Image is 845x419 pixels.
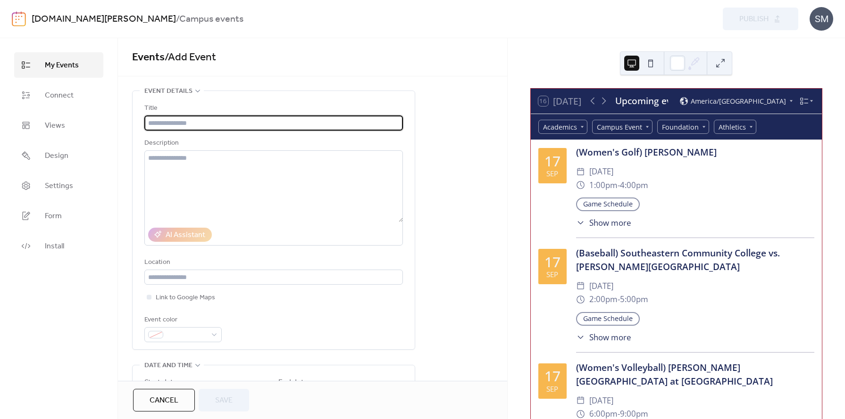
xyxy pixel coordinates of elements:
[546,271,558,278] div: Sep
[546,170,558,177] div: Sep
[132,47,165,68] a: Events
[144,257,401,268] div: Location
[144,377,177,388] div: Start date
[576,179,585,192] div: ​
[45,181,73,192] span: Settings
[14,143,103,168] a: Design
[576,293,585,306] div: ​
[179,10,243,28] b: Campus events
[14,113,103,138] a: Views
[589,217,631,229] span: Show more
[14,233,103,259] a: Install
[589,179,618,192] span: 1:00pm
[576,165,585,179] div: ​
[45,60,79,71] span: My Events
[618,179,620,192] span: -
[14,203,103,229] a: Form
[14,82,103,108] a: Connect
[45,90,74,101] span: Connect
[544,154,561,168] div: 17
[576,331,585,343] div: ​
[546,386,558,393] div: Sep
[278,377,308,388] div: End date
[576,331,631,343] button: ​Show more
[576,217,631,229] button: ​Show more
[150,395,178,406] span: Cancel
[544,255,561,269] div: 17
[176,10,179,28] b: /
[12,11,26,26] img: logo
[620,179,648,192] span: 4:00pm
[144,360,192,371] span: Date and time
[576,361,814,388] div: (Women's Volleyball) [PERSON_NAME][GEOGRAPHIC_DATA] at [GEOGRAPHIC_DATA]
[576,279,585,293] div: ​
[144,314,220,326] div: Event color
[45,120,65,131] span: Views
[144,103,401,114] div: Title
[810,7,833,31] div: SM
[691,98,786,105] span: America/[GEOGRAPHIC_DATA]
[156,292,215,304] span: Link to Google Maps
[576,394,585,408] div: ​
[544,369,561,383] div: 17
[133,389,195,411] button: Cancel
[45,150,68,162] span: Design
[589,293,618,306] span: 2:00pm
[14,52,103,78] a: My Events
[576,217,585,229] div: ​
[576,146,814,159] div: (Women's Golf) [PERSON_NAME]
[144,86,192,97] span: Event details
[615,94,668,108] div: Upcoming events
[589,331,631,343] span: Show more
[14,173,103,198] a: Settings
[45,211,62,222] span: Form
[589,394,613,408] span: [DATE]
[45,241,64,252] span: Install
[576,246,814,274] div: (Baseball) Southeastern Community College vs. [PERSON_NAME][GEOGRAPHIC_DATA]
[589,279,613,293] span: [DATE]
[589,165,613,179] span: [DATE]
[144,138,401,149] div: Description
[32,10,176,28] a: [DOMAIN_NAME][PERSON_NAME]
[618,293,620,306] span: -
[620,293,648,306] span: 5:00pm
[165,47,216,68] span: / Add Event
